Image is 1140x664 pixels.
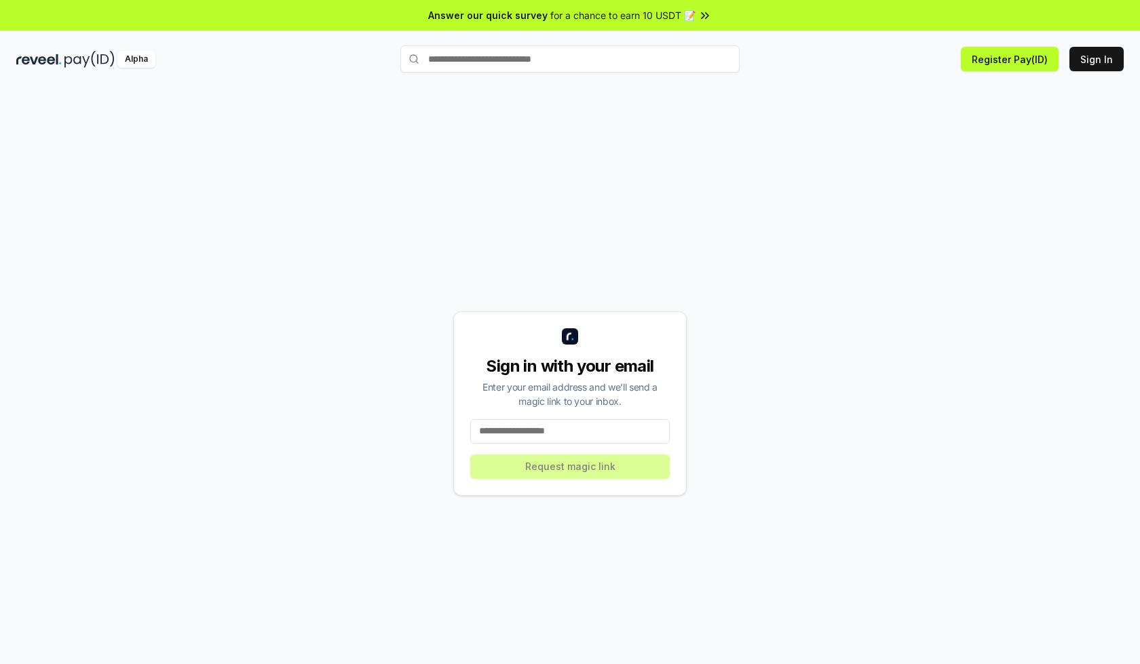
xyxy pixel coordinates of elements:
span: Answer our quick survey [428,8,548,22]
div: Sign in with your email [470,355,670,377]
div: Enter your email address and we’ll send a magic link to your inbox. [470,380,670,408]
img: logo_small [562,328,578,345]
img: pay_id [64,51,115,68]
img: reveel_dark [16,51,62,68]
div: Alpha [117,51,155,68]
button: Sign In [1069,47,1124,71]
button: Register Pay(ID) [961,47,1059,71]
span: for a chance to earn 10 USDT 📝 [550,8,696,22]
